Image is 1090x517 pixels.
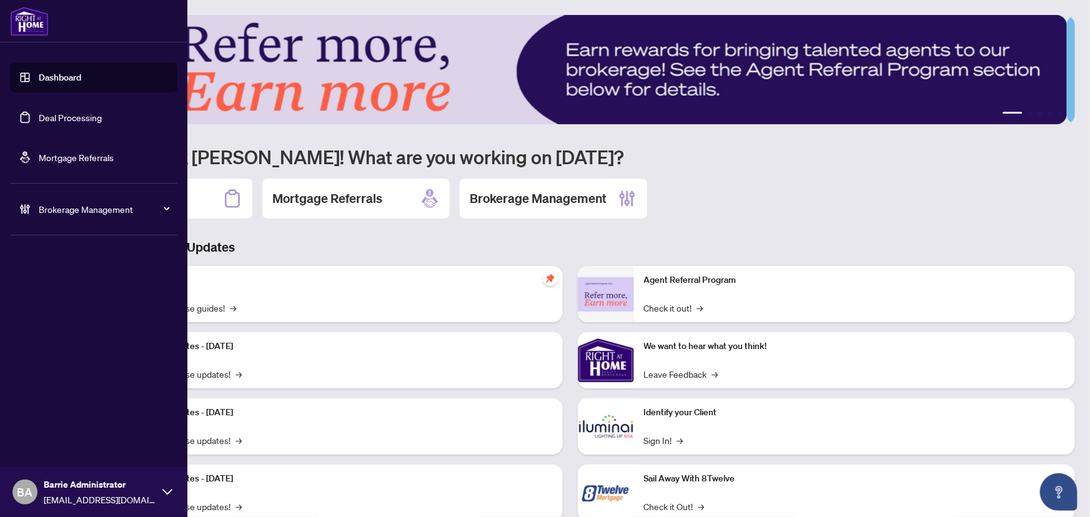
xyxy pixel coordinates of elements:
[235,367,242,381] span: →
[230,301,236,315] span: →
[543,271,558,286] span: pushpin
[578,277,634,312] img: Agent Referral Program
[39,112,102,123] a: Deal Processing
[712,367,718,381] span: →
[131,340,553,353] p: Platform Updates - [DATE]
[644,340,1066,353] p: We want to hear what you think!
[65,15,1067,124] img: Slide 0
[644,273,1066,287] p: Agent Referral Program
[644,500,705,513] a: Check it Out!→
[1003,112,1023,117] button: 1
[1040,473,1078,511] button: Open asap
[65,239,1075,256] h3: Brokerage & Industry Updates
[697,301,703,315] span: →
[131,472,553,486] p: Platform Updates - [DATE]
[698,500,705,513] span: →
[39,152,114,163] a: Mortgage Referrals
[1028,112,1033,117] button: 2
[578,398,634,455] img: Identify your Client
[1058,112,1063,117] button: 5
[10,6,49,36] img: logo
[39,72,81,83] a: Dashboard
[677,433,683,447] span: →
[644,433,683,447] a: Sign In!→
[272,190,382,207] h2: Mortgage Referrals
[39,202,169,216] span: Brokerage Management
[17,483,33,501] span: BA
[44,478,156,491] span: Barrie Administrator
[131,406,553,420] p: Platform Updates - [DATE]
[644,406,1066,420] p: Identify your Client
[1038,112,1043,117] button: 3
[644,301,703,315] a: Check it out!→
[578,332,634,388] img: We want to hear what you think!
[644,472,1066,486] p: Sail Away With 8Twelve
[644,367,718,381] a: Leave Feedback→
[65,145,1075,169] h1: Welcome back [PERSON_NAME]! What are you working on [DATE]?
[131,273,553,287] p: Self-Help
[44,493,156,506] span: [EMAIL_ADDRESS][DOMAIN_NAME]
[1048,112,1053,117] button: 4
[235,500,242,513] span: →
[470,190,607,207] h2: Brokerage Management
[235,433,242,447] span: →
